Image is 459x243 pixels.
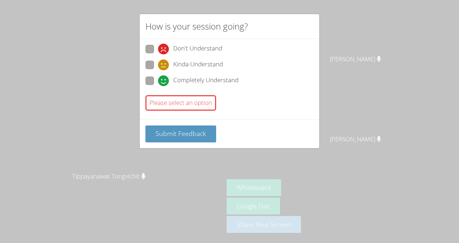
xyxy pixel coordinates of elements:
[145,125,216,142] button: Submit Feedback
[156,129,206,138] span: Submit Feedback
[173,59,223,70] span: Kinda Understand
[173,75,239,86] span: Completely Understand
[173,44,222,54] span: Don't Understand
[145,95,216,111] div: Please select an option
[145,20,248,33] h2: How is your session going?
